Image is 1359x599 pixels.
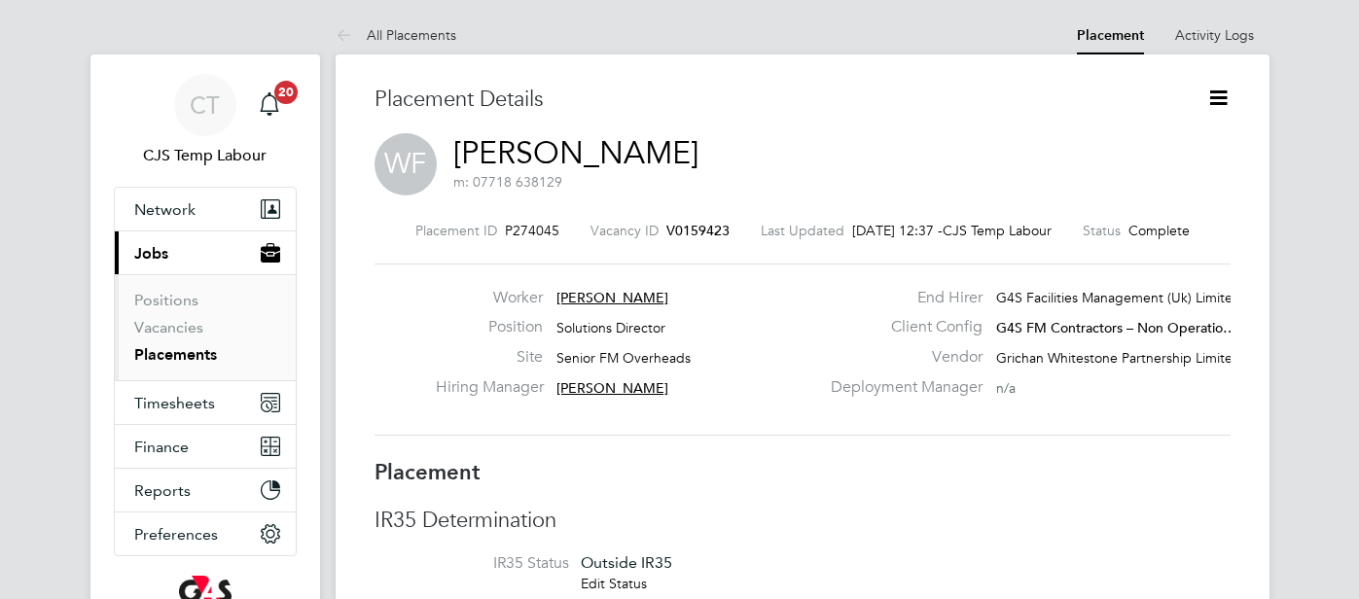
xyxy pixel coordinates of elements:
[134,438,189,456] span: Finance
[996,319,1236,336] span: G4S FM Contractors – Non Operatio…
[996,289,1241,306] span: G4S Facilities Management (Uk) Limited
[1175,26,1254,44] a: Activity Logs
[1128,222,1190,239] span: Complete
[581,575,647,592] a: Edit Status
[556,349,691,367] span: Senior FM Overheads
[1083,222,1121,239] label: Status
[996,379,1016,397] span: n/a
[943,222,1052,239] span: CJS Temp Labour
[761,222,844,239] label: Last Updated
[134,244,168,263] span: Jobs
[375,507,1231,535] h3: IR35 Determination
[114,144,297,167] span: CJS Temp Labour
[852,222,943,239] span: [DATE] 12:37 -
[114,74,297,167] a: CTCJS Temp Labour
[115,469,296,511] button: Reports
[250,74,289,136] a: 20
[115,231,296,274] button: Jobs
[134,394,215,412] span: Timesheets
[436,347,543,368] label: Site
[336,26,456,44] a: All Placements
[115,425,296,468] button: Finance
[134,345,217,364] a: Placements
[134,318,203,336] a: Vacancies
[115,512,296,555] button: Preferences
[505,222,559,239] span: P274045
[819,347,983,368] label: Vendor
[996,349,1241,367] span: Grichan Whitestone Partnership Limited
[556,289,668,306] span: [PERSON_NAME]
[590,222,659,239] label: Vacancy ID
[115,188,296,230] button: Network
[436,317,543,337] label: Position
[274,81,298,104] span: 20
[436,288,543,308] label: Worker
[556,319,665,336] span: Solutions Director
[375,86,1177,114] h3: Placement Details
[819,317,983,337] label: Client Config
[190,92,220,118] span: CT
[819,288,983,308] label: End Hirer
[375,553,569,574] label: IR35 Status
[375,459,481,485] b: Placement
[453,173,562,191] span: m: 07718 638129
[556,379,668,397] span: [PERSON_NAME]
[415,222,497,239] label: Placement ID
[134,525,218,544] span: Preferences
[115,381,296,424] button: Timesheets
[819,377,983,398] label: Deployment Manager
[666,222,730,239] span: V0159423
[375,133,437,195] span: WF
[134,200,196,219] span: Network
[134,291,198,309] a: Positions
[1077,27,1144,44] a: Placement
[134,481,191,500] span: Reports
[581,553,672,572] span: Outside IR35
[436,377,543,398] label: Hiring Manager
[453,134,698,172] a: [PERSON_NAME]
[115,274,296,380] div: Jobs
